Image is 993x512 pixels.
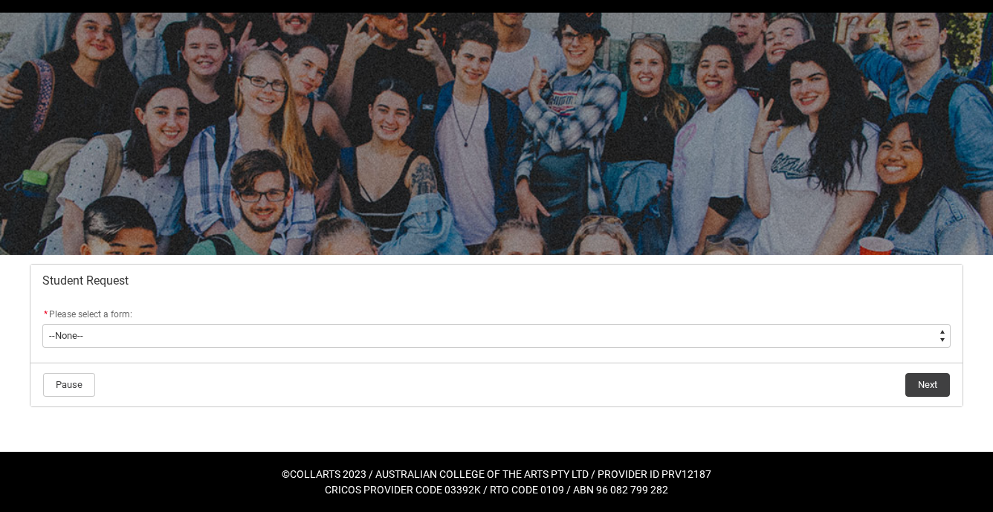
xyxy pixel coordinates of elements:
span: Please select a form: [49,309,132,320]
button: Next [905,373,950,397]
article: Redu_Student_Request flow [30,264,963,407]
span: Student Request [42,273,129,288]
abbr: required [44,309,48,320]
button: Pause [43,373,95,397]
